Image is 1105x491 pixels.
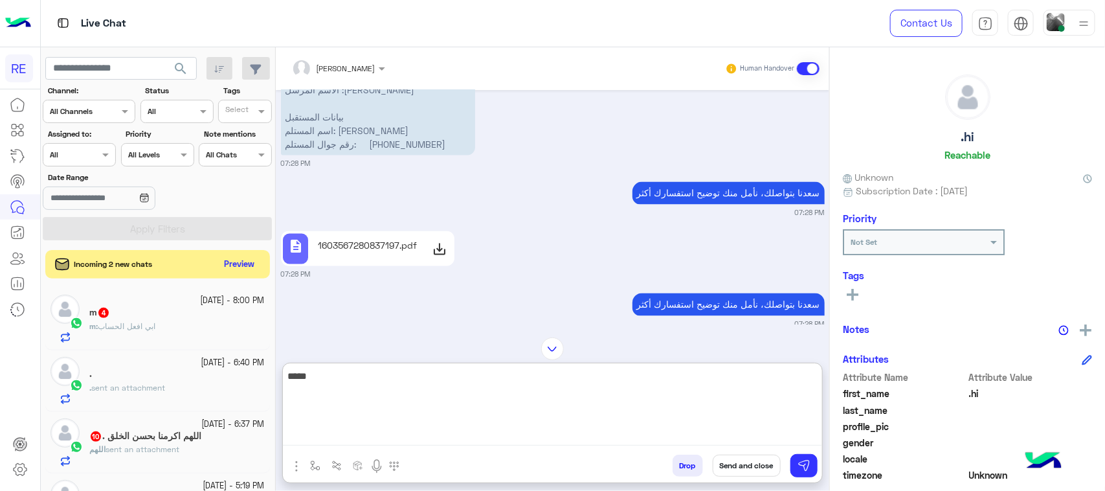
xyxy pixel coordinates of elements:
span: Subscription Date : [DATE] [856,184,968,198]
span: [PERSON_NAME] [317,63,375,73]
button: search [165,57,197,85]
span: .hi [969,387,1093,400]
label: Priority [126,128,192,140]
small: 07:28 PM [281,159,311,169]
img: send attachment [289,459,304,474]
span: gender [843,436,966,450]
p: Live Chat [81,15,126,32]
p: 30/9/2025, 7:28 PM [632,293,825,316]
span: ابي افعل الحساب [98,321,155,331]
span: sent an attachment [91,383,165,393]
h6: Priority [843,212,876,224]
small: Human Handover [740,63,794,74]
label: Date Range [48,172,193,183]
b: Not Set [851,237,877,247]
span: null [969,452,1093,466]
img: userImage [1047,13,1065,31]
small: [DATE] - 6:40 PM [201,357,265,369]
a: Contact Us [890,10,963,37]
button: Preview [219,255,260,274]
h5: اللهم اكرمنا بحسن الخلق . [89,431,201,442]
img: WhatsApp [70,379,83,392]
img: WhatsApp [70,440,83,453]
button: Trigger scenario [326,455,348,476]
h5: . [89,369,92,380]
button: Apply Filters [43,217,272,240]
img: select flow [310,461,320,471]
span: Unknown [969,468,1093,482]
img: create order [353,461,363,471]
span: search [173,61,188,76]
img: notes [1058,325,1069,336]
span: Attribute Value [969,371,1093,384]
h6: Reachable [944,149,990,161]
span: Incoming 2 new chats [74,258,153,270]
span: last_name [843,404,966,417]
span: description [288,239,304,255]
h6: Tags [843,269,1092,281]
img: WhatsApp [70,317,83,330]
b: : [89,321,98,331]
span: timezone [843,468,966,482]
img: Logo [5,10,31,37]
img: send message [798,459,810,472]
small: [DATE] - 6:37 PM [202,418,265,431]
small: 07:28 PM [795,319,825,330]
span: profile_pic [843,420,966,433]
h5: .hi [961,130,974,144]
div: RE [5,54,33,82]
img: add [1080,325,1091,336]
button: Drop [673,455,703,477]
div: 1603567280837197.pdf [313,234,422,264]
label: Note mentions [204,128,271,140]
small: 07:28 PM [795,208,825,218]
h6: Notes [843,323,869,335]
img: hulul-logo.png [1021,439,1066,485]
img: tab [55,15,71,31]
label: Channel: [48,85,134,97]
img: tab [1014,16,1029,31]
span: locale [843,452,966,466]
small: 07:28 PM [281,269,311,280]
span: null [969,436,1093,450]
span: 10 [91,431,101,442]
div: Select [223,104,249,119]
span: first_name [843,387,966,400]
p: 30/9/2025, 7:28 PM [632,182,825,205]
label: Status [145,85,212,97]
img: send voice note [369,459,385,474]
button: create order [348,455,369,476]
span: Unknown [843,170,893,184]
span: . [89,383,91,393]
small: [DATE] - 8:00 PM [201,295,265,307]
a: description1603567280837197.pdf [281,231,455,266]
img: make a call [389,461,399,472]
img: profile [1076,16,1092,32]
label: Assigned to: [48,128,115,140]
img: Trigger scenario [331,461,342,471]
h5: m [89,307,110,318]
a: tab [972,10,998,37]
label: Tags [223,85,271,97]
span: sent an attachment [106,444,179,454]
span: Attribute Name [843,371,966,384]
img: defaultAdmin.png [946,75,990,119]
span: 4 [98,308,109,318]
img: defaultAdmin.png [50,295,80,324]
p: 1603567280837197.pdf [318,239,417,253]
img: scroll [541,337,564,360]
button: Send and close [713,455,781,477]
img: defaultAdmin.png [50,418,80,448]
h6: Attributes [843,353,889,365]
img: defaultAdmin.png [50,357,80,386]
span: اللهم [89,444,106,454]
img: tab [978,16,993,31]
button: select flow [305,455,326,476]
span: m [89,321,96,331]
